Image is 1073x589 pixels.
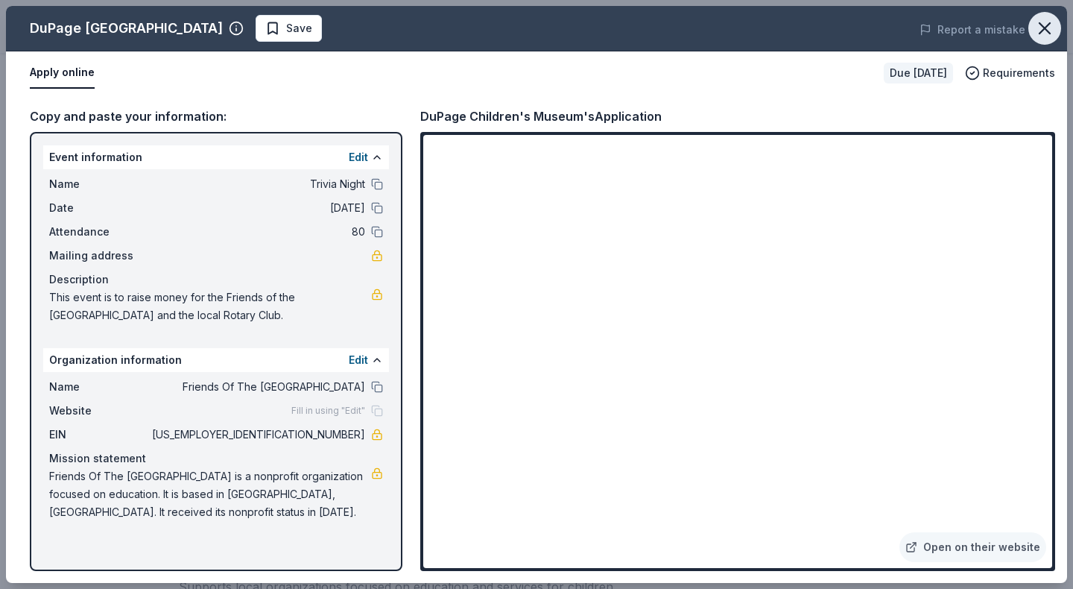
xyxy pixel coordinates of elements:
[149,175,365,193] span: Trivia Night
[291,405,365,417] span: Fill in using "Edit"
[965,64,1055,82] button: Requirements
[349,351,368,369] button: Edit
[30,107,402,126] div: Copy and paste your information:
[256,15,322,42] button: Save
[983,64,1055,82] span: Requirements
[49,467,371,521] span: Friends Of The [GEOGRAPHIC_DATA] is a nonprofit organization focused on education. It is based in...
[49,223,149,241] span: Attendance
[899,532,1046,562] a: Open on their website
[49,289,371,324] span: This event is to raise money for the Friends of the [GEOGRAPHIC_DATA] and the local Rotary Club.
[49,247,149,265] span: Mailing address
[30,57,95,89] button: Apply online
[349,148,368,166] button: Edit
[30,16,223,40] div: DuPage [GEOGRAPHIC_DATA]
[49,378,149,396] span: Name
[49,271,383,289] div: Description
[149,378,365,396] span: Friends Of The [GEOGRAPHIC_DATA]
[149,223,365,241] span: 80
[920,21,1025,39] button: Report a mistake
[420,107,662,126] div: DuPage Children's Museum's Application
[149,426,365,444] span: [US_EMPLOYER_IDENTIFICATION_NUMBER]
[49,426,149,444] span: EIN
[884,63,953,84] div: Due [DATE]
[286,19,312,37] span: Save
[149,199,365,217] span: [DATE]
[49,175,149,193] span: Name
[43,145,389,169] div: Event information
[49,402,149,420] span: Website
[49,199,149,217] span: Date
[49,450,383,467] div: Mission statement
[43,348,389,372] div: Organization information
